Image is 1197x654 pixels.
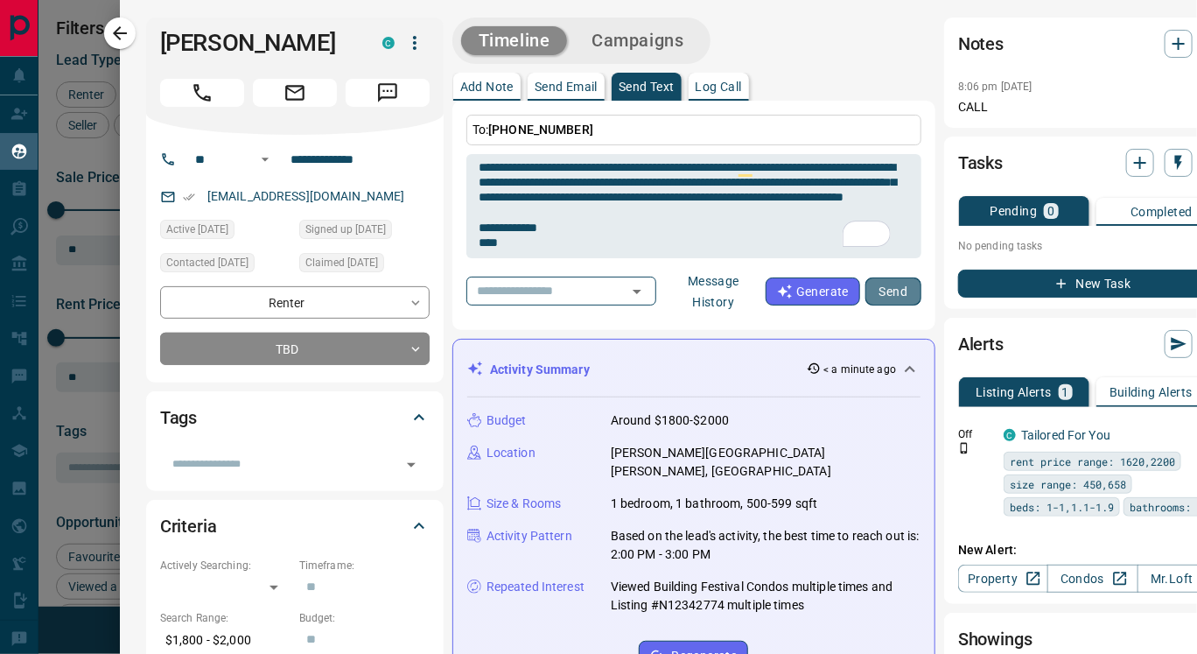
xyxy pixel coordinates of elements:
[1021,428,1110,442] a: Tailored For You
[305,254,378,271] span: Claimed [DATE]
[1047,205,1054,217] p: 0
[1004,429,1016,441] div: condos.ca
[299,558,430,573] p: Timeframe:
[299,610,430,626] p: Budget:
[160,505,430,547] div: Criteria
[486,411,527,430] p: Budget
[207,189,405,203] a: [EMAIL_ADDRESS][DOMAIN_NAME]
[166,254,248,271] span: Contacted [DATE]
[479,162,909,251] textarea: To enrich screen reader interactions, please activate Accessibility in Grammarly extension settings
[611,527,920,564] p: Based on the lead's activity, the best time to reach out is: 2:00 PM - 3:00 PM
[696,81,742,93] p: Log Call
[865,278,921,306] button: Send
[160,512,217,540] h2: Criteria
[958,442,970,454] svg: Push Notification Only
[1010,453,1175,470] span: rent price range: 1620,2200
[1047,565,1137,593] a: Condos
[460,81,514,93] p: Add Note
[1130,206,1193,218] p: Completed
[766,278,860,306] button: Generate
[467,354,920,386] div: Activity Summary< a minute ago
[625,279,649,304] button: Open
[160,404,197,432] h2: Tags
[611,578,920,615] p: Viewed Building Festival Condos multiple times and Listing #N12342774 multiple times
[466,115,921,145] p: To:
[990,205,1038,217] p: Pending
[486,495,562,513] p: Size & Rooms
[619,81,675,93] p: Send Text
[183,191,195,203] svg: Email Verified
[160,286,430,319] div: Renter
[490,361,590,379] p: Activity Summary
[958,30,1004,58] h2: Notes
[305,221,386,238] span: Signed up [DATE]
[958,426,993,442] p: Off
[160,333,430,365] div: TBD
[958,330,1004,358] h2: Alerts
[486,527,572,545] p: Activity Pattern
[535,81,598,93] p: Send Email
[611,444,920,481] p: [PERSON_NAME][GEOGRAPHIC_DATA][PERSON_NAME], [GEOGRAPHIC_DATA]
[166,221,228,238] span: Active [DATE]
[160,29,356,57] h1: [PERSON_NAME]
[255,149,276,170] button: Open
[486,444,535,462] p: Location
[1062,386,1069,398] p: 1
[574,26,701,55] button: Campaigns
[160,79,244,107] span: Call
[488,123,593,137] span: [PHONE_NUMBER]
[346,79,430,107] span: Message
[824,362,897,377] p: < a minute ago
[299,253,430,278] div: Wed Aug 27 2025
[958,81,1032,93] p: 8:06 pm [DATE]
[976,386,1052,398] p: Listing Alerts
[399,453,423,477] button: Open
[611,495,818,513] p: 1 bedroom, 1 bathroom, 500-599 sqft
[160,253,290,278] div: Wed Aug 27 2025
[611,411,729,430] p: Around $1800-$2000
[958,625,1032,653] h2: Showings
[1010,498,1114,516] span: beds: 1-1,1.1-1.9
[1010,475,1126,493] span: size range: 450,658
[160,220,290,244] div: Thu Sep 11 2025
[253,79,337,107] span: Email
[486,578,584,596] p: Repeated Interest
[461,26,568,55] button: Timeline
[160,558,290,573] p: Actively Searching:
[1109,386,1193,398] p: Building Alerts
[958,149,1003,177] h2: Tasks
[299,220,430,244] div: Wed Aug 27 2025
[160,397,430,439] div: Tags
[958,565,1048,593] a: Property
[661,267,766,316] button: Message History
[160,610,290,626] p: Search Range:
[382,37,395,49] div: condos.ca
